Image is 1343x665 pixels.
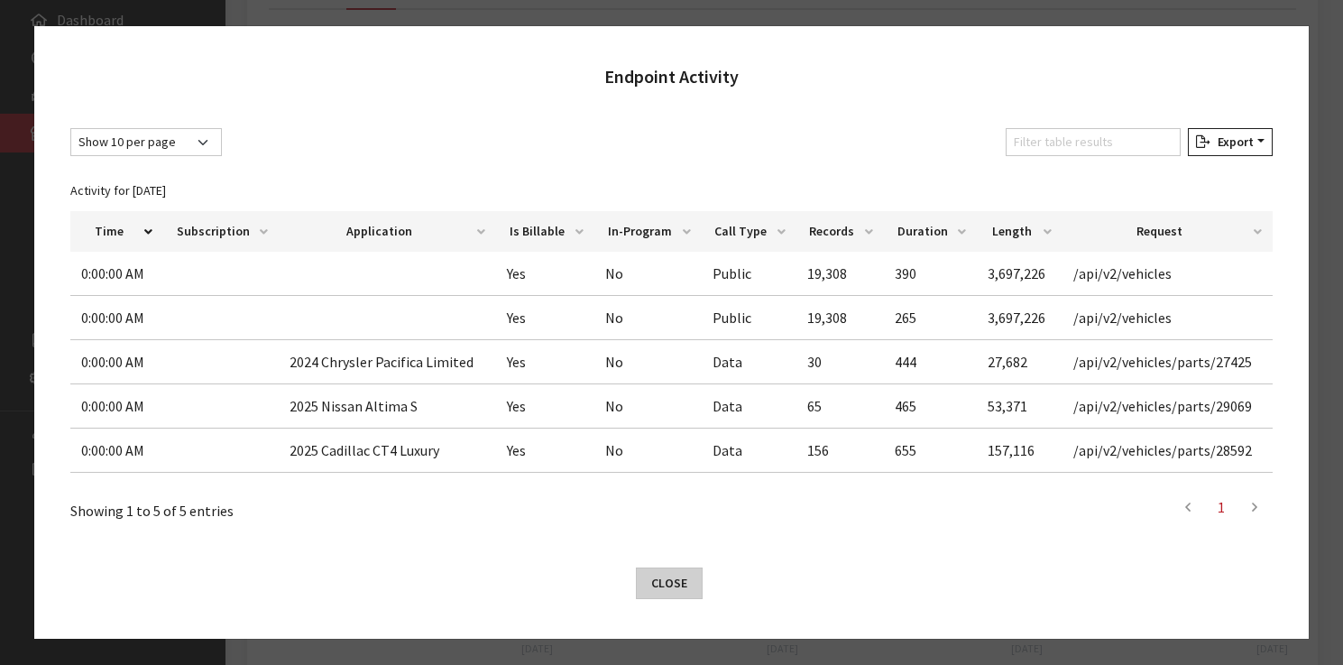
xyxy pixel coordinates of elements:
[977,340,1062,384] td: 27,682
[1062,296,1273,340] td: /api/v2/vehicles
[594,340,702,384] td: No
[702,340,796,384] td: Data
[884,340,977,384] td: 444
[1006,128,1181,156] input: Filter table results
[594,252,702,296] td: No
[604,62,739,91] h2: Endpoint Activity
[702,252,796,296] td: Public
[796,429,885,473] td: 156
[594,384,702,429] td: No
[279,211,496,252] th: Application: activate to sort column ascending
[594,429,702,473] td: No
[796,340,885,384] td: 30
[977,429,1062,473] td: 157,116
[1188,128,1273,156] button: Export
[70,487,558,522] div: Showing 1 to 5 of 5 entries
[884,252,977,296] td: 390
[702,384,796,429] td: Data
[1205,489,1237,525] a: 1
[1062,211,1273,252] th: Request: activate to sort column ascending
[279,340,496,384] td: 2024 Chrysler Pacifica Limited
[594,211,702,252] th: In-Program: activate to sort column ascending
[884,211,977,252] th: Duration: activate to sort column ascending
[977,252,1062,296] td: 3,697,226
[70,171,1273,211] caption: Activity for [DATE]
[1062,252,1273,296] td: /api/v2/vehicles
[702,296,796,340] td: Public
[884,429,977,473] td: 655
[496,296,594,340] td: Yes
[163,211,279,252] th: Subscription: activate to sort column ascending
[796,211,885,252] th: Records: activate to sort column ascending
[977,384,1062,429] td: 53,371
[1210,134,1254,150] span: Export
[1062,340,1273,384] td: /api/v2/vehicles/parts/27425
[496,252,594,296] td: Yes
[1062,429,1273,473] td: /api/v2/vehicles/parts/28592
[884,384,977,429] td: 465
[496,384,594,429] td: Yes
[496,340,594,384] td: Yes
[636,568,703,599] button: Close
[702,429,796,473] td: Data
[796,384,885,429] td: 65
[594,296,702,340] td: No
[702,211,796,252] th: Call Type: activate to sort column ascending
[796,296,885,340] td: 19,308
[279,384,496,429] td: 2025 Nissan Altima S
[496,211,594,252] th: Is Billable: activate to sort column ascending
[796,252,885,296] td: 19,308
[496,429,594,473] td: Yes
[1062,384,1273,429] td: /api/v2/vehicles/parts/29069
[977,211,1062,252] th: Length: activate to sort column ascending
[884,296,977,340] td: 265
[279,429,496,473] td: 2025 Cadillac CT4 Luxury
[977,296,1062,340] td: 3,697,226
